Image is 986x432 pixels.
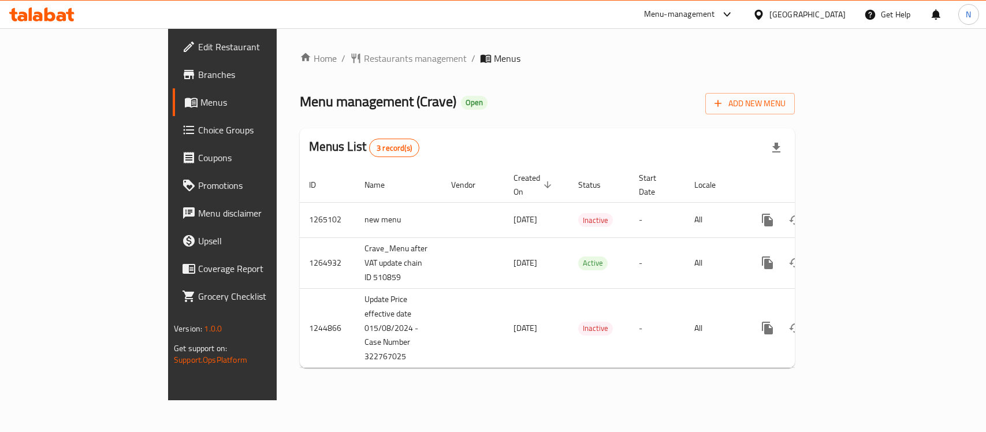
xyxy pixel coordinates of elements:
[198,289,323,303] span: Grocery Checklist
[204,321,222,336] span: 1.0.0
[769,8,846,21] div: [GEOGRAPHIC_DATA]
[451,178,490,192] span: Vendor
[494,51,520,65] span: Menus
[198,262,323,275] span: Coverage Report
[630,288,685,368] td: -
[198,151,323,165] span: Coupons
[966,8,971,21] span: N
[174,341,227,356] span: Get support on:
[300,88,456,114] span: Menu management ( Crave )
[198,234,323,248] span: Upsell
[754,249,782,277] button: more
[173,61,333,88] a: Branches
[355,202,442,237] td: new menu
[782,314,809,342] button: Change Status
[173,255,333,282] a: Coverage Report
[173,282,333,310] a: Grocery Checklist
[461,96,488,110] div: Open
[630,202,685,237] td: -
[198,68,323,81] span: Branches
[715,96,786,111] span: Add New Menu
[173,227,333,255] a: Upsell
[369,139,419,157] div: Total records count
[173,116,333,144] a: Choice Groups
[754,206,782,234] button: more
[694,178,731,192] span: Locale
[471,51,475,65] li: /
[782,206,809,234] button: Change Status
[198,40,323,54] span: Edit Restaurant
[200,95,323,109] span: Menus
[173,33,333,61] a: Edit Restaurant
[355,237,442,288] td: Crave_Menu after VAT update chain ID 510859
[745,167,874,203] th: Actions
[578,178,616,192] span: Status
[514,255,537,270] span: [DATE]
[639,171,671,199] span: Start Date
[578,213,613,227] div: Inactive
[300,51,795,65] nav: breadcrumb
[685,288,745,368] td: All
[173,199,333,227] a: Menu disclaimer
[350,51,467,65] a: Restaurants management
[705,93,795,114] button: Add New Menu
[355,288,442,368] td: Update Price effective date 015/08/2024 - Case Number 322767025
[754,314,782,342] button: more
[461,98,488,107] span: Open
[198,178,323,192] span: Promotions
[370,143,419,154] span: 3 record(s)
[364,178,400,192] span: Name
[782,249,809,277] button: Change Status
[173,88,333,116] a: Menus
[514,321,537,336] span: [DATE]
[309,178,331,192] span: ID
[762,134,790,162] div: Export file
[514,212,537,227] span: [DATE]
[198,123,323,137] span: Choice Groups
[630,237,685,288] td: -
[578,322,613,335] span: Inactive
[173,172,333,199] a: Promotions
[198,206,323,220] span: Menu disclaimer
[685,237,745,288] td: All
[578,256,608,270] span: Active
[174,352,247,367] a: Support.OpsPlatform
[364,51,467,65] span: Restaurants management
[578,214,613,227] span: Inactive
[644,8,715,21] div: Menu-management
[514,171,555,199] span: Created On
[300,167,874,368] table: enhanced table
[341,51,345,65] li: /
[173,144,333,172] a: Coupons
[309,138,419,157] h2: Menus List
[685,202,745,237] td: All
[174,321,202,336] span: Version:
